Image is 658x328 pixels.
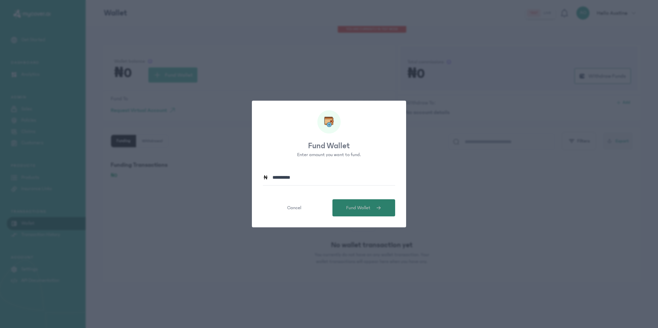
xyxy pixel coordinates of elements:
[287,204,301,212] span: Cancel
[346,204,370,212] span: Fund Wallet
[252,140,406,151] p: Fund Wallet
[263,199,326,216] button: Cancel
[252,151,406,159] p: Enter amount you want to fund.
[332,199,395,216] button: Fund Wallet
